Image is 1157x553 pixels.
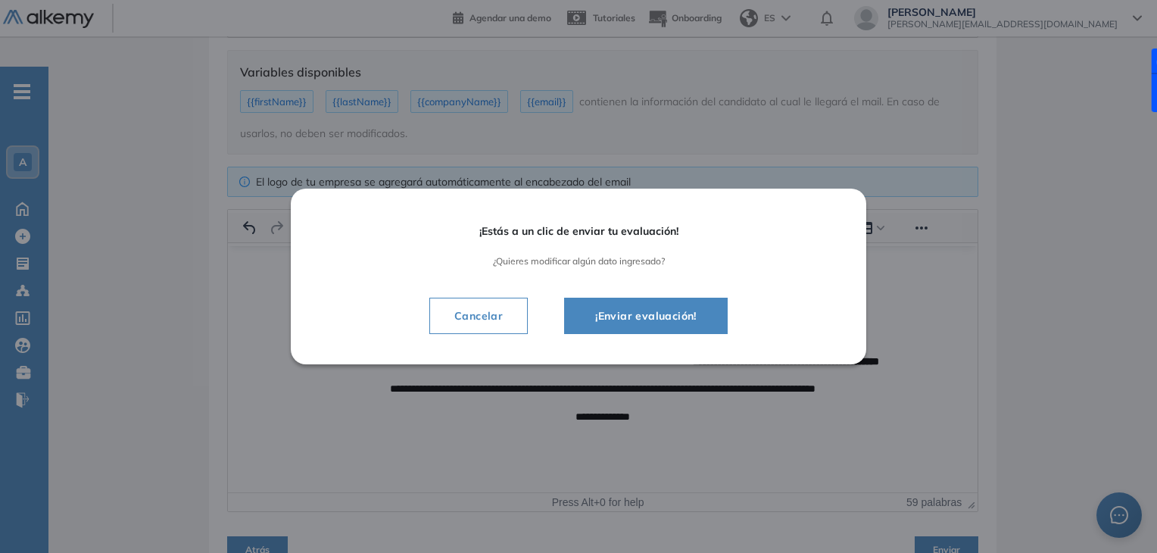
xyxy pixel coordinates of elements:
[442,307,515,325] span: Cancelar
[8,13,742,179] body: Área de texto enriquecido. Pulse ALT-0 para abrir la ayuda.
[333,256,824,267] span: ¿Quieres modificar algún dato ingresado?
[564,298,728,334] button: ¡Enviar evaluación!
[333,225,824,238] span: ¡Estás a un clic de enviar tu evaluación!
[583,307,709,325] span: ¡Enviar evaluación!
[429,298,528,334] button: Cancelar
